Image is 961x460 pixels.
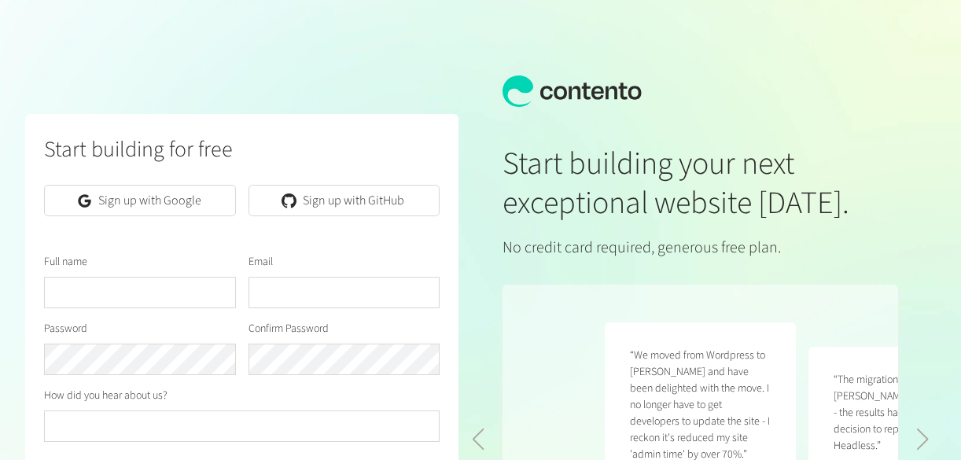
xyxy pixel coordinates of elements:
[471,429,484,451] div: Previous slide
[44,254,87,270] label: Full name
[503,145,898,223] h1: Start building your next exceptional website [DATE].
[44,388,168,404] label: How did you hear about us?
[249,254,273,270] label: Email
[503,236,898,259] p: No credit card required, generous free plan.
[44,133,440,166] h2: Start building for free
[916,429,930,451] div: Next slide
[249,185,440,216] a: Sign up with GitHub
[249,321,329,337] label: Confirm Password
[44,185,236,216] a: Sign up with Google
[44,321,87,337] label: Password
